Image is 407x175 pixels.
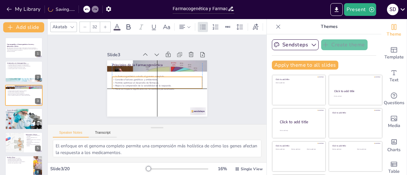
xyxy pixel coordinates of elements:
[332,145,378,147] div: Click to add title
[26,144,41,146] p: Ejemplos claros de aplicación en la práctica.
[381,88,407,111] div: Get real-time input from your audience
[291,149,306,150] div: Click to add text
[5,85,43,106] div: 3
[7,115,41,116] p: Aumenta la comprensión de la farmacología.
[35,122,41,128] div: 4
[35,169,41,175] div: 6
[7,157,31,158] p: Desafíos Éticos
[7,160,31,161] p: Necesidad de abordar desafíos éticos.
[332,149,352,150] div: Click to add text
[53,131,89,138] button: Speaker Notes
[185,68,214,91] div: Slide 3
[387,3,398,16] button: S D
[5,37,43,58] div: 1
[384,99,404,106] span: Questions
[215,166,230,172] div: 16 %
[276,78,321,81] div: Click to add title
[7,162,31,164] p: Derechos de los pacientes en riesgo.
[7,51,41,52] p: Generated with [URL]
[334,96,376,97] div: Click to add text
[357,149,377,150] div: Click to add text
[334,89,376,93] div: Click to add title
[7,47,41,51] p: Esta presentación aborda los conceptos fundamentales de la farmacogenética y farmacogenómica, sus...
[51,23,68,31] div: Akatab
[114,44,189,100] p: Tiene un impacto significativo en la medicina personalizada.
[5,4,43,14] button: My Library
[344,3,376,16] button: Present
[390,77,398,84] span: Text
[26,137,41,139] p: Ajuste de medicamentos en psiquiatría.
[35,145,41,151] div: 5
[381,42,407,65] div: Add ready made slides
[7,62,41,64] p: Introducción a la Farmacogenética
[381,133,407,156] div: Add charts and graphs
[7,94,41,95] p: Mejora la comprensión de la variabilidad en la respuesta.
[120,52,195,107] p: Considera factores genéticos y ambientales.
[7,161,31,162] p: Potencial de discriminación y estigmatización.
[381,19,407,42] div: Change the overall theme
[307,149,321,150] div: Click to add text
[7,68,41,69] p: La farmacogenética está en constante evolución.
[7,86,41,88] p: Principios de la Farmacogenómica
[26,134,41,137] p: Personalización de tratamientos en oncología.
[7,44,34,47] strong: Farmacogenética y Farmacogenómica: Avances y Aplicaciones Clínicas
[387,4,398,15] div: S D
[280,130,320,131] div: Click to add body
[384,54,404,61] span: Template
[283,19,375,34] p: Themes
[388,122,400,129] span: Media
[53,140,261,157] textarea: El enfoque en el genoma completo permite una comprensión más holística de cómo los genes afectan ...
[7,91,41,93] p: Considera factores genéticos y ambientales.
[7,65,41,67] p: La seguridad del paciente se mejora con la farmacogenética.
[272,61,338,70] button: Apply theme to all slides
[272,39,319,50] button: Sendsteps
[387,146,401,153] span: Charts
[388,168,400,175] span: Table
[7,109,41,111] p: Avances Recientes
[7,64,41,65] p: La genética influye en la respuesta a los medicamentos.
[7,95,41,96] p: Tiene un impacto significativo en la medicina personalizada.
[241,166,263,172] span: Single View
[7,159,31,160] p: Equidad en el acceso a tratamientos.
[251,22,260,32] div: Text effects
[50,166,147,172] div: Slide 3 / 20
[280,119,321,125] div: Click to add title
[128,63,203,119] p: Principios de la Farmacogenómica
[7,113,41,114] p: Mejora la toma de decisiones clínicas.
[26,142,41,144] p: Mejora la eficacia y reduce efectos secundarios.
[332,111,378,114] div: Click to add title
[276,82,321,84] div: Click to add text
[7,67,41,68] p: La comprensión del genoma humano es clave.
[7,90,41,91] p: La farmacogenómica estudia el genoma completo.
[173,4,227,13] input: Insert title
[26,139,41,141] p: [MEDICAL_DATA] la forma de abordar enfermedades.
[7,92,41,94] p: Permite optimizar el desarrollo de fármacos.
[35,75,41,80] div: 2
[276,149,290,150] div: Click to add text
[35,51,41,57] div: 1
[121,54,196,110] p: La farmacogenómica estudia el genoma completo.
[330,3,343,16] button: Export to PowerPoint
[89,131,117,138] button: Transcript
[7,63,41,64] p: La farmacogenética permite tratamientos personalizados.
[3,22,44,32] button: Add slide
[35,98,41,104] div: 3
[381,111,407,133] div: Add images, graphics, shapes or video
[116,47,191,102] p: Mejora la comprensión de la variabilidad en la respuesta.
[387,31,401,38] span: Theme
[7,111,41,112] p: Nuevas técnicas de secuenciación han emergido.
[5,61,43,82] div: 2
[118,49,193,104] p: Permite optimizar el desarrollo de fármacos.
[321,39,368,50] button: Create theme
[7,111,41,113] p: Identificación de variantes genéticas asociadas.
[5,132,43,153] div: 5
[48,6,75,12] div: Saving......
[7,114,41,115] p: Abre nuevas posibilidades en el tratamiento.
[5,108,43,129] div: 4
[7,158,31,159] p: Privacidad genética como desafío.
[381,65,407,88] div: Add text boxes
[276,145,321,147] div: Click to add title
[26,133,41,135] p: Aplicaciones Clínicas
